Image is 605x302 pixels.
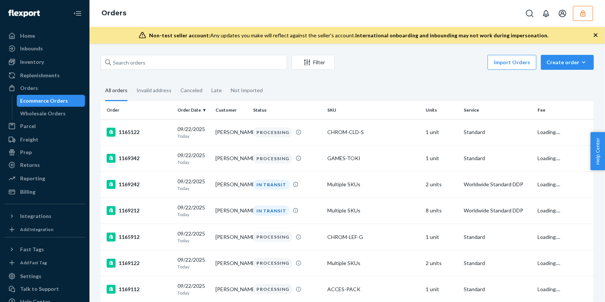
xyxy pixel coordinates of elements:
[4,56,85,68] a: Inventory
[423,250,460,276] td: 2 units
[211,81,222,100] div: Late
[464,233,532,241] p: Standard
[4,82,85,94] a: Orders
[20,246,44,253] div: Fast Tags
[327,155,420,162] div: GAMES-TOKI
[464,207,532,214] p: Worldwide Standard DDP
[212,224,250,250] td: [PERSON_NAME]
[95,3,132,24] ol: breadcrumbs
[4,146,85,158] a: Prep
[327,286,420,293] div: ACCES-PACK
[590,132,605,170] button: Help Center
[4,186,85,198] a: Billing
[423,145,460,171] td: 1 unit
[177,178,209,192] div: 09/22/2025
[4,30,85,42] a: Home
[535,171,594,197] td: Loading....
[539,6,554,21] button: Open notifications
[253,258,293,268] div: PROCESSING
[20,149,32,156] div: Prep
[355,32,548,38] span: International onboarding and inbounding may not work during impersonation.
[177,256,209,270] div: 09/22/2025
[253,180,290,190] div: IN TRANSIT
[4,258,85,267] a: Add Fast Tag
[20,58,44,66] div: Inventory
[149,32,210,38] span: Non-test seller account:
[107,233,171,242] div: 1165912
[4,225,85,234] a: Add Integration
[464,155,532,162] p: Standard
[464,181,532,188] p: Worldwide Standard DDP
[107,285,171,294] div: 1169112
[20,32,35,40] div: Home
[4,210,85,222] button: Integrations
[231,81,263,100] div: Not Imported
[20,188,35,196] div: Billing
[177,185,209,192] p: Today
[17,95,85,107] a: Ecommerce Orders
[177,282,209,296] div: 09/22/2025
[253,127,293,137] div: PROCESSING
[20,285,59,293] div: Talk to Support
[4,172,85,184] a: Reporting
[212,145,250,171] td: [PERSON_NAME]
[464,259,532,267] p: Standard
[20,161,40,169] div: Returns
[101,9,126,17] a: Orders
[105,81,127,101] div: All orders
[21,110,66,117] div: Wholesale Orders
[174,101,212,119] th: Order Date
[177,211,209,218] p: Today
[149,32,548,39] div: Any updates you make will reflect against the seller's account.
[464,286,532,293] p: Standard
[423,171,460,197] td: 2 units
[4,270,85,282] a: Settings
[177,133,209,139] p: Today
[546,59,588,66] div: Create order
[215,107,247,113] div: Customer
[535,145,594,171] td: Loading....
[423,101,460,119] th: Units
[324,250,423,276] td: Multiple SKUs
[212,250,250,276] td: [PERSON_NAME]
[107,154,171,163] div: 1169342
[423,119,460,145] td: 1 unit
[324,171,423,197] td: Multiple SKUs
[461,101,535,119] th: Service
[177,152,209,165] div: 09/22/2025
[177,237,209,244] p: Today
[70,6,85,21] button: Close Navigation
[20,136,38,143] div: Freight
[212,171,250,197] td: [PERSON_NAME]
[20,84,38,92] div: Orders
[324,197,423,224] td: Multiple SKUs
[423,224,460,250] td: 1 unit
[4,243,85,255] button: Fast Tags
[17,108,85,119] a: Wholesale Orders
[212,197,250,224] td: [PERSON_NAME]
[177,230,209,244] div: 09/22/2025
[253,284,293,294] div: PROCESSING
[21,97,68,105] div: Ecommerce Orders
[107,128,171,137] div: 1165122
[177,290,209,296] p: Today
[4,69,85,81] a: Replenishments
[4,159,85,171] a: Returns
[535,197,594,224] td: Loading....
[107,206,171,215] div: 1169212
[4,134,85,146] a: Freight
[292,55,335,70] button: Filter
[20,175,45,182] div: Reporting
[177,159,209,165] p: Today
[535,101,594,119] th: Fee
[522,6,537,21] button: Open Search Box
[292,59,334,66] div: Filter
[177,264,209,270] p: Today
[253,232,293,242] div: PROCESSING
[4,120,85,132] a: Parcel
[8,10,40,17] img: Flexport logo
[535,119,594,145] td: Loading....
[4,43,85,55] a: Inbounds
[423,197,460,224] td: 8 units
